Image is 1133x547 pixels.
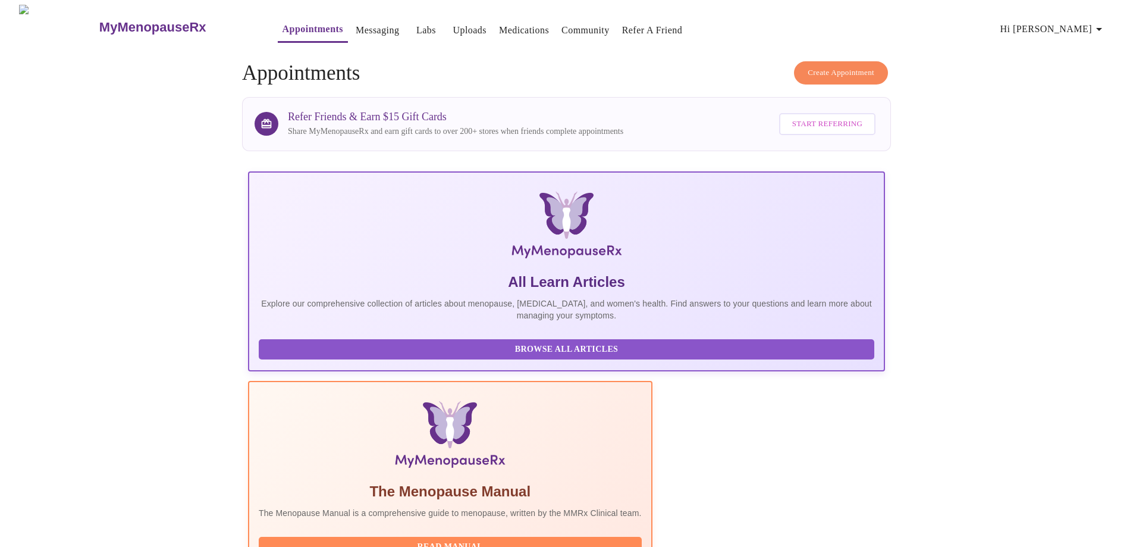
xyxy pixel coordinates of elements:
button: Labs [407,18,445,42]
button: Refer a Friend [617,18,688,42]
a: MyMenopauseRx [98,7,253,48]
img: MyMenopauseRx Logo [354,192,779,263]
span: Hi [PERSON_NAME] [1000,21,1106,37]
span: Start Referring [792,117,862,131]
p: Explore our comprehensive collection of articles about menopause, [MEDICAL_DATA], and women's hea... [259,298,874,321]
a: Labs [416,22,436,39]
p: The Menopause Manual is a comprehensive guide to menopause, written by the MMRx Clinical team. [259,507,642,519]
a: Refer a Friend [622,22,683,39]
h3: Refer Friends & Earn $15 Gift Cards [288,111,623,123]
button: Create Appointment [794,61,888,85]
h3: MyMenopauseRx [99,20,206,35]
button: Appointments [278,17,348,43]
span: Browse All Articles [271,342,862,357]
a: Messaging [356,22,399,39]
img: MyMenopauseRx Logo [19,5,98,49]
button: Browse All Articles [259,339,874,360]
button: Medications [494,18,554,42]
a: Uploads [453,22,487,39]
a: Community [561,22,610,39]
button: Hi [PERSON_NAME] [996,17,1111,41]
h4: Appointments [242,61,891,85]
button: Community [557,18,614,42]
button: Uploads [448,18,491,42]
a: Medications [499,22,549,39]
button: Start Referring [779,113,875,135]
button: Messaging [351,18,404,42]
p: Share MyMenopauseRx and earn gift cards to over 200+ stores when friends complete appointments [288,126,623,137]
a: Browse All Articles [259,343,877,354]
h5: The Menopause Manual [259,482,642,501]
h5: All Learn Articles [259,273,874,292]
span: Create Appointment [808,66,874,80]
a: Start Referring [776,107,878,141]
a: Appointments [283,21,343,37]
img: Menopause Manual [319,401,580,473]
